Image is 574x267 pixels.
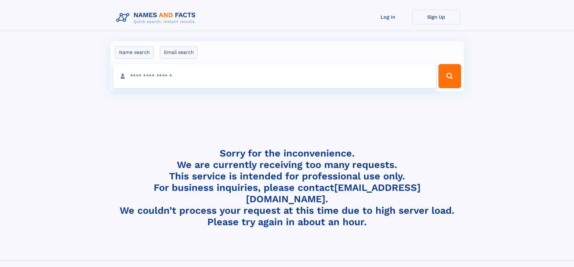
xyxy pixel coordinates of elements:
[364,10,412,24] a: Log In
[438,64,461,88] button: Search Button
[246,182,421,205] a: [EMAIL_ADDRESS][DOMAIN_NAME]
[115,46,154,59] label: Name search
[160,46,198,59] label: Email search
[114,147,460,228] h4: Sorry for the inconvenience. We are currently receiving too many requests. This service is intend...
[113,64,436,88] input: search input
[114,10,201,26] img: Logo Names and Facts
[412,10,460,24] a: Sign Up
